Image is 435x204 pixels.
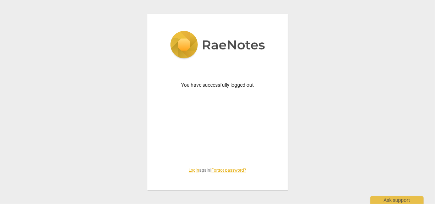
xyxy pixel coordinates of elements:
a: Login [189,168,200,173]
div: Ask support [370,196,424,204]
img: 5ac2273c67554f335776073100b6d88f.svg [170,31,265,60]
a: Forgot password? [212,168,246,173]
p: You have successfully logged out [164,81,271,89]
span: again | [164,167,271,173]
